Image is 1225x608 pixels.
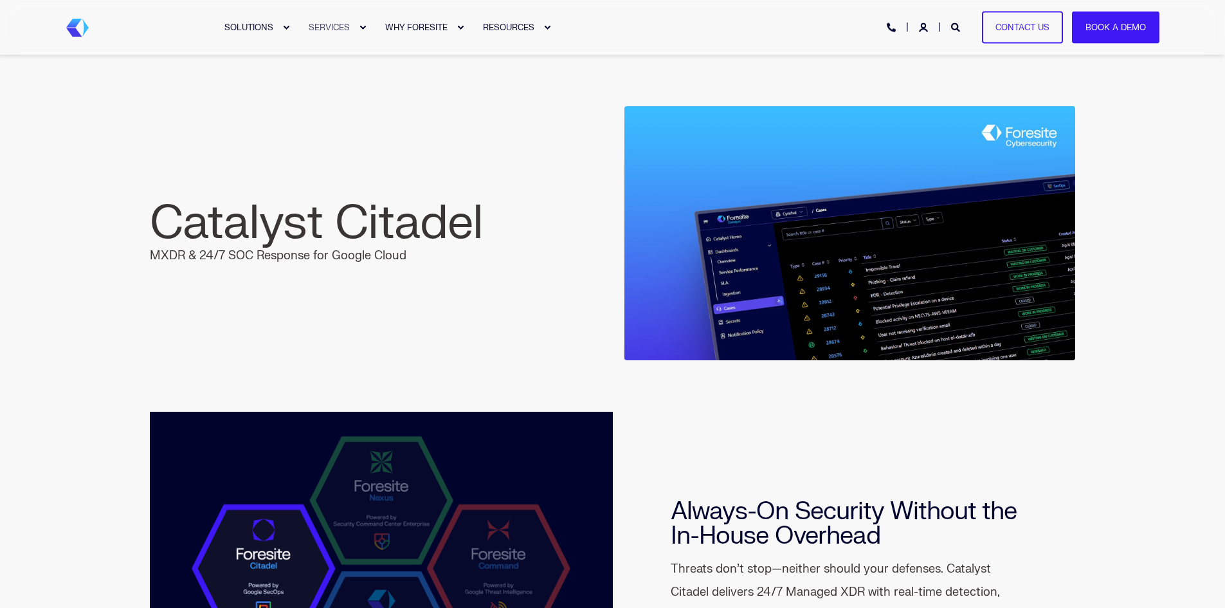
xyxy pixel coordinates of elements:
[1072,11,1159,44] a: Book a Demo
[66,19,89,37] a: Back to Home
[543,24,551,32] div: Expand RESOURCES
[483,22,534,32] span: RESOURCES
[282,24,290,32] div: Expand SOLUTIONS
[982,11,1063,44] a: Contact Us
[671,499,1018,548] h2: Always-On Security Without the In-House Overhead
[150,200,601,266] div: MXDR & 24/7 SOC Response for Google Cloud
[624,106,1076,360] img: Foresite Catalyst Cases
[385,22,448,32] span: WHY FORESITE
[66,19,89,37] img: Foresite brand mark, a hexagon shape of blues with a directional arrow to the right hand side
[150,200,601,246] h1: Catalyst Citadel
[951,21,963,32] a: Open Search
[457,24,464,32] div: Expand WHY FORESITE
[919,21,930,32] a: Login
[359,24,367,32] div: Expand SERVICES
[224,22,273,32] span: SOLUTIONS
